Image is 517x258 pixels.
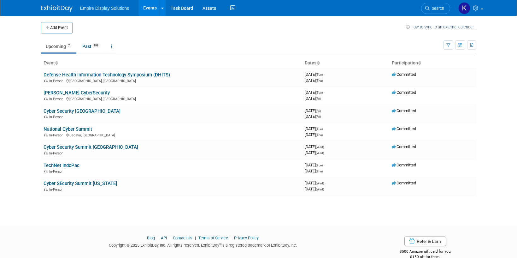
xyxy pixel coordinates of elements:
span: [DATE] [305,96,321,101]
a: Upcoming7 [41,40,76,52]
a: How to sync to an external calendar... [406,25,476,29]
span: Committed [392,108,416,113]
th: Event [41,58,302,69]
span: - [324,163,325,167]
img: In-Person Event [44,170,48,173]
span: Committed [392,90,416,95]
span: [DATE] [305,78,323,83]
span: (Fri) [316,109,321,113]
span: In-Person [49,115,65,119]
span: - [322,108,323,113]
span: Committed [392,144,416,149]
a: Past198 [78,40,105,52]
span: - [324,90,325,95]
span: - [325,144,326,149]
span: Committed [392,181,416,185]
div: [GEOGRAPHIC_DATA], [GEOGRAPHIC_DATA] [44,96,300,101]
span: (Thu) [316,79,323,82]
a: Cyber Security [GEOGRAPHIC_DATA] [44,108,120,114]
span: | [156,236,160,240]
span: (Fri) [316,115,321,118]
span: | [168,236,172,240]
a: National Cyber Summit [44,126,92,132]
span: [DATE] [305,150,324,155]
span: (Wed) [316,145,324,149]
a: Cyber SEcurity Summit [US_STATE] [44,181,117,186]
span: 7 [66,43,72,48]
th: Dates [302,58,389,69]
a: [PERSON_NAME] CyberSecurity [44,90,110,96]
img: In-Person Event [44,133,48,136]
span: In-Person [49,79,65,83]
a: Terms of Service [198,236,228,240]
span: [DATE] [305,132,323,137]
img: In-Person Event [44,151,48,154]
a: Blog [147,236,155,240]
img: In-Person Event [44,115,48,118]
div: Copyright © 2025 ExhibitDay, Inc. All rights reserved. ExhibitDay is a registered trademark of Ex... [41,241,365,248]
span: | [193,236,197,240]
span: [DATE] [305,114,321,119]
span: [DATE] [305,169,323,173]
span: (Fri) [316,97,321,100]
span: [DATE] [305,72,325,77]
span: (Tue) [316,127,323,131]
span: [DATE] [305,126,325,131]
span: [DATE] [305,144,326,149]
sup: ® [219,243,221,246]
span: Committed [392,163,416,167]
a: API [161,236,167,240]
a: Search [421,3,450,14]
button: Add Event [41,22,73,33]
span: - [325,181,326,185]
span: - [324,72,325,77]
span: (Wed) [316,182,324,185]
a: Defense Health Information Technology Symposium (DHITS) [44,72,170,78]
span: In-Person [49,97,65,101]
th: Participation [389,58,476,69]
div: Decatur, [GEOGRAPHIC_DATA] [44,132,300,137]
a: Sort by Start Date [316,60,320,65]
span: [DATE] [305,181,326,185]
a: Cyber Security Summit [GEOGRAPHIC_DATA] [44,144,138,150]
span: [DATE] [305,90,325,95]
div: [GEOGRAPHIC_DATA], [GEOGRAPHIC_DATA] [44,78,300,83]
a: TechNet IndoPac [44,163,79,168]
img: In-Person Event [44,79,48,82]
span: (Wed) [316,188,324,191]
span: [DATE] [305,163,325,167]
img: Katelyn Hurlock [458,2,470,14]
span: Search [430,6,444,11]
span: - [324,126,325,131]
span: 198 [92,43,100,48]
img: In-Person Event [44,97,48,100]
span: (Tue) [316,164,323,167]
span: (Thu) [316,133,323,137]
span: In-Person [49,170,65,174]
img: In-Person Event [44,188,48,191]
span: In-Person [49,151,65,155]
span: Empire Display Solutions [80,6,129,11]
span: (Tue) [316,73,323,76]
span: (Wed) [316,151,324,155]
a: Privacy Policy [234,236,259,240]
a: Refer & Earn [404,237,446,246]
span: [DATE] [305,108,323,113]
a: Sort by Participation Type [418,60,421,65]
span: In-Person [49,188,65,192]
span: (Tue) [316,91,323,94]
a: Contact Us [173,236,192,240]
span: (Thu) [316,170,323,173]
span: In-Person [49,133,65,137]
span: | [229,236,233,240]
span: Committed [392,126,416,131]
span: [DATE] [305,187,324,191]
span: Committed [392,72,416,77]
a: Sort by Event Name [55,60,58,65]
img: ExhibitDay [41,5,73,12]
